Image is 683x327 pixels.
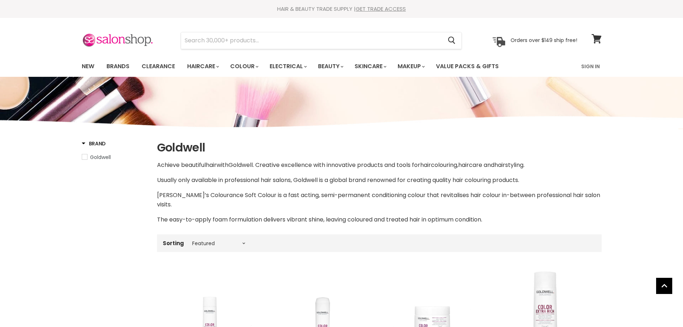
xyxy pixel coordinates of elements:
[182,59,223,74] a: Haircare
[76,56,541,77] ul: Main menu
[577,59,604,74] a: Sign In
[101,59,135,74] a: Brands
[431,161,458,169] span: colouring,
[431,59,504,74] a: Value Packs & Gifts
[356,5,406,13] a: GET TRADE ACCESS
[157,161,206,169] span: Achieve beautiful
[76,59,100,74] a: New
[264,59,311,74] a: Electrical
[392,59,429,74] a: Makeup
[349,59,391,74] a: Skincare
[82,140,106,147] h3: Brand
[157,215,602,224] p: The easy-to-apply foam formulation delivers vibrant shine, leaving coloured and treated hair in o...
[73,56,611,77] nav: Main
[82,153,148,161] a: Goldwell
[163,240,184,246] label: Sorting
[181,32,442,49] input: Search
[225,59,263,74] a: Colour
[157,176,602,185] p: Usually only available in professional hair salons, Goldwell is a global brand renowned for creat...
[90,154,111,161] span: Goldwell
[505,161,525,169] span: styling.
[157,191,602,209] p: [PERSON_NAME]’s Colourance Soft Colour is a fast acting, semi-permanent conditioning colour that ...
[157,160,602,170] p: hair Goldwell hair hair hair
[136,59,180,74] a: Clearance
[442,32,461,49] button: Search
[469,161,494,169] span: care and
[313,59,348,74] a: Beauty
[253,161,420,169] span: . Creative excellence with innovative products and tools for
[217,161,228,169] span: with
[181,32,462,49] form: Product
[511,37,577,43] p: Orders over $149 ship free!
[157,140,602,155] h1: Goldwell
[73,5,611,13] div: HAIR & BEAUTY TRADE SUPPLY |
